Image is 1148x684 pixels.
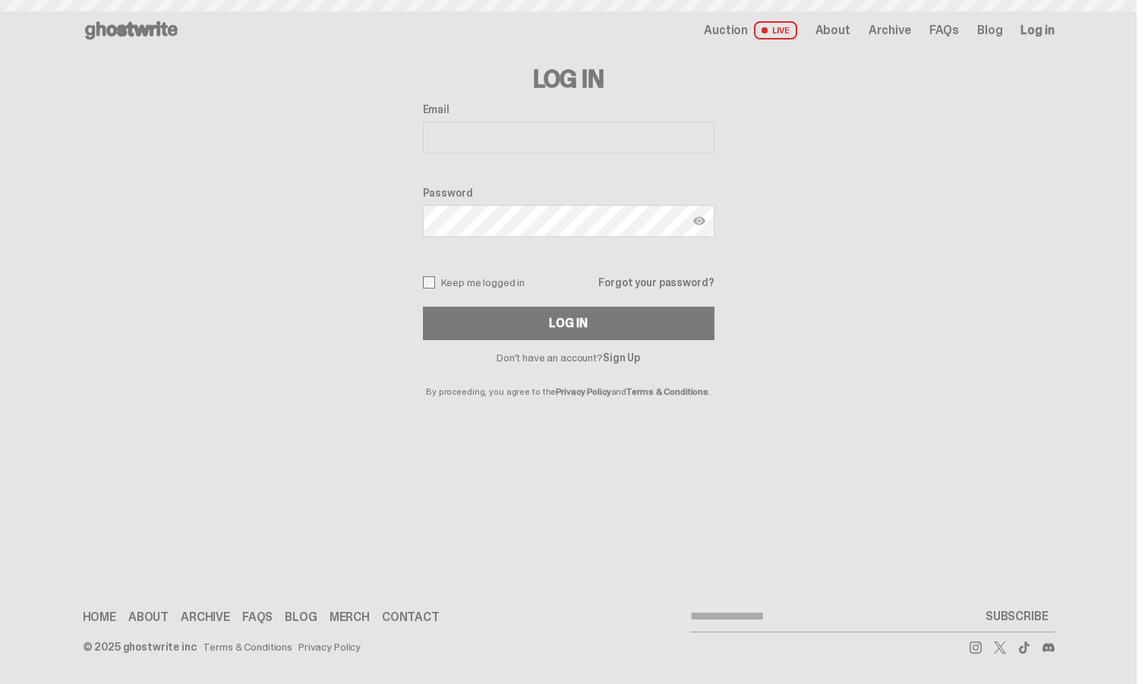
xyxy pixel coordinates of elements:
button: SUBSCRIBE [979,601,1055,632]
input: Keep me logged in [423,276,435,288]
a: Terms & Conditions [203,641,292,652]
a: FAQs [929,24,959,36]
a: Blog [285,611,317,623]
span: Auction [704,24,748,36]
a: Auction LIVE [704,21,796,39]
label: Password [423,187,714,199]
a: Archive [869,24,911,36]
a: FAQs [242,611,273,623]
a: Privacy Policy [556,386,610,398]
span: LIVE [754,21,797,39]
div: © 2025 ghostwrite inc [83,641,197,652]
a: Sign Up [603,351,640,364]
h3: Log In [423,67,714,91]
p: Don't have an account? [423,352,714,363]
a: Archive [181,611,230,623]
a: Log in [1020,24,1054,36]
a: Privacy Policy [298,641,361,652]
a: Forgot your password? [598,277,714,288]
a: Blog [977,24,1002,36]
a: About [815,24,850,36]
div: Log In [549,317,587,329]
img: Show password [693,215,705,227]
button: Log In [423,307,714,340]
a: Merch [330,611,370,623]
label: Keep me logged in [423,276,525,288]
a: About [128,611,169,623]
p: By proceeding, you agree to the and . [423,363,714,396]
a: Terms & Conditions [626,386,708,398]
a: Contact [382,611,440,623]
a: Home [83,611,116,623]
label: Email [423,103,714,115]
